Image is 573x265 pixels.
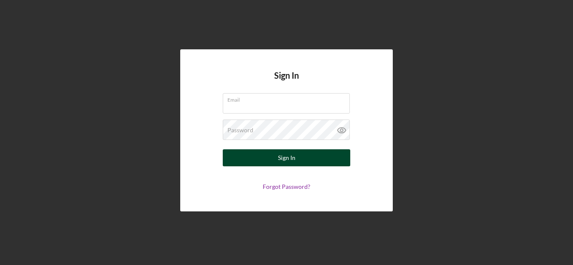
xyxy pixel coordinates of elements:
a: Forgot Password? [263,183,310,190]
label: Password [227,127,253,134]
button: Sign In [223,149,350,166]
div: Sign In [278,149,295,166]
h4: Sign In [274,71,299,93]
label: Email [227,94,350,103]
